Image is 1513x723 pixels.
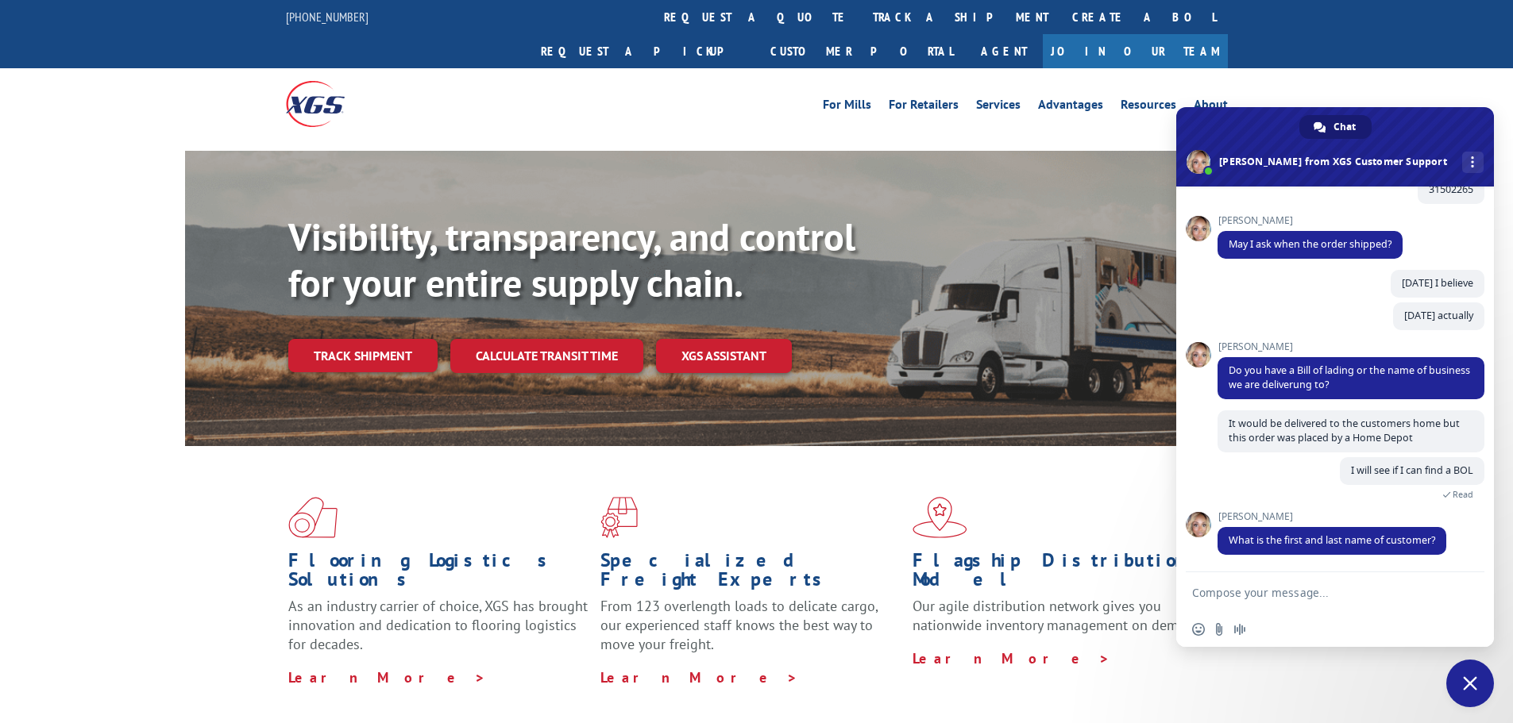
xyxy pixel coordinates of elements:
span: Our agile distribution network gives you nationwide inventory management on demand. [913,597,1205,634]
a: Learn More > [913,649,1110,667]
a: Customer Portal [758,34,965,68]
a: For Retailers [889,98,959,116]
a: Services [976,98,1021,116]
span: [DATE] actually [1404,309,1473,322]
img: xgs-icon-flagship-distribution-model-red [913,497,967,538]
span: Read [1453,489,1473,500]
b: Visibility, transparency, and control for your entire supply chain. [288,212,855,307]
span: [DATE] I believe [1402,276,1473,290]
span: What is the first and last name of customer? [1229,533,1435,547]
a: Close chat [1446,660,1494,707]
span: It would be delivered to the customers home but this order was placed by a Home Depot [1229,417,1460,444]
textarea: Compose your message... [1192,572,1446,612]
a: Track shipment [288,339,438,372]
span: Chat [1334,115,1356,139]
a: Request a pickup [529,34,758,68]
span: Do you have a Bill of lading or the name of business we are deliverung to? [1229,363,1470,391]
span: Insert an emoji [1192,623,1205,636]
a: Calculate transit time [450,339,643,373]
span: Audio message [1233,623,1246,636]
span: [PERSON_NAME] [1218,341,1484,352]
span: As an industry carrier of choice, XGS has brought innovation and dedication to flooring logistics... [288,597,588,653]
h1: Specialized Freight Experts [600,551,901,597]
a: Learn More > [288,668,486,686]
a: XGS ASSISTANT [656,339,792,373]
span: Send a file [1213,623,1225,636]
a: Learn More > [600,668,798,686]
img: xgs-icon-total-supply-chain-intelligence-red [288,497,338,538]
span: [PERSON_NAME] [1218,511,1446,522]
img: xgs-icon-focused-on-flooring-red [600,497,638,538]
span: I will see if I can find a BOL [1351,463,1473,477]
a: [PHONE_NUMBER] [286,9,369,25]
a: Join Our Team [1043,34,1228,68]
a: Resources [1121,98,1176,116]
h1: Flagship Distribution Model [913,551,1213,597]
span: [PERSON_NAME] [1218,215,1403,226]
p: From 123 overlength loads to delicate cargo, our experienced staff knows the best way to move you... [600,597,901,667]
a: Chat [1299,115,1372,139]
a: Agent [965,34,1043,68]
a: About [1194,98,1228,116]
span: May I ask when the order shipped? [1229,237,1391,251]
h1: Flooring Logistics Solutions [288,551,589,597]
a: For Mills [823,98,871,116]
a: Advantages [1038,98,1103,116]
